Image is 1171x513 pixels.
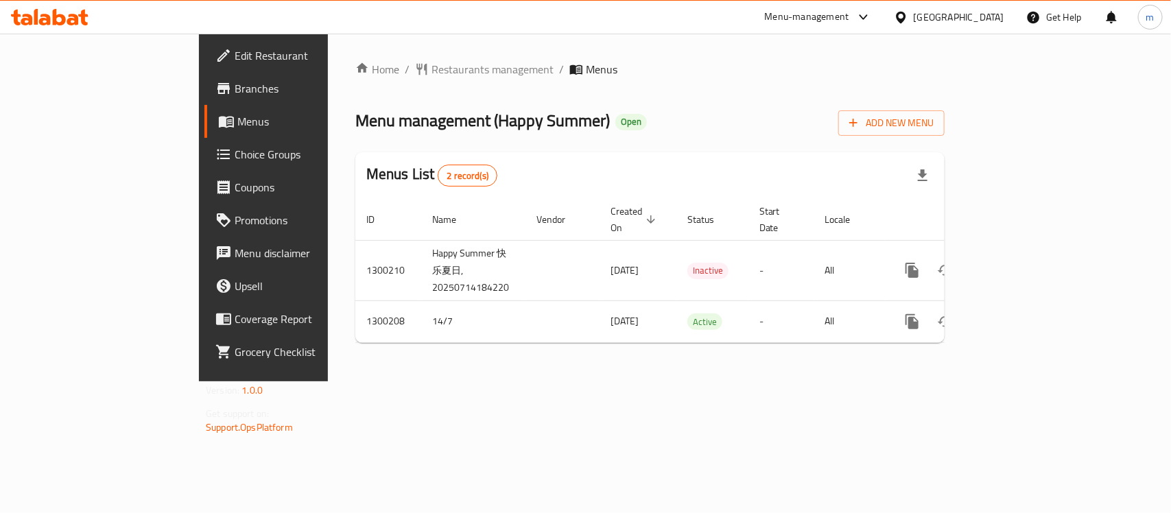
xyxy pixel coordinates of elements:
span: Locale [825,211,868,228]
span: Open [615,116,647,128]
span: Active [687,314,722,330]
div: Open [615,114,647,130]
span: Status [687,211,732,228]
a: Coupons [204,171,394,204]
td: 14/7 [421,300,525,342]
td: - [748,300,814,342]
span: Restaurants management [431,61,554,77]
li: / [405,61,410,77]
a: Support.OpsPlatform [206,418,293,436]
span: Menus [237,113,383,130]
span: Version: [206,381,239,399]
nav: breadcrumb [355,61,945,77]
span: Coupons [235,179,383,195]
h2: Menus List [366,164,497,187]
a: Branches [204,72,394,105]
table: enhanced table [355,199,1039,343]
span: Edit Restaurant [235,47,383,64]
a: Upsell [204,270,394,302]
span: Coverage Report [235,311,383,327]
span: Menu management ( Happy Summer ) [355,105,610,136]
li: / [559,61,564,77]
a: Grocery Checklist [204,335,394,368]
button: Add New Menu [838,110,945,136]
div: Inactive [687,263,729,279]
button: more [896,305,929,338]
span: [DATE] [611,312,639,330]
a: Edit Restaurant [204,39,394,72]
th: Actions [885,199,1039,241]
td: Happy Summer 快乐夏日, 20250714184220 [421,240,525,300]
span: 2 record(s) [438,169,497,182]
span: ID [366,211,392,228]
span: Add New Menu [849,115,934,132]
button: Change Status [929,305,962,338]
span: Menu disclaimer [235,245,383,261]
a: Promotions [204,204,394,237]
div: Export file [906,159,939,192]
a: Menu disclaimer [204,237,394,270]
span: Menus [586,61,617,77]
span: Grocery Checklist [235,344,383,360]
span: Name [432,211,474,228]
span: Get support on: [206,405,269,422]
div: [GEOGRAPHIC_DATA] [914,10,1004,25]
a: Menus [204,105,394,138]
a: Restaurants management [415,61,554,77]
span: [DATE] [611,261,639,279]
span: Vendor [536,211,583,228]
span: Upsell [235,278,383,294]
span: Promotions [235,212,383,228]
span: Start Date [759,203,798,236]
span: Inactive [687,263,729,278]
span: m [1146,10,1155,25]
span: Created On [611,203,660,236]
a: Coverage Report [204,302,394,335]
td: - [748,240,814,300]
span: Branches [235,80,383,97]
div: Active [687,313,722,330]
button: Change Status [929,254,962,287]
td: All [814,300,885,342]
span: Choice Groups [235,146,383,163]
button: more [896,254,929,287]
td: All [814,240,885,300]
div: Menu-management [765,9,849,25]
span: 1.0.0 [241,381,263,399]
a: Choice Groups [204,138,394,171]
